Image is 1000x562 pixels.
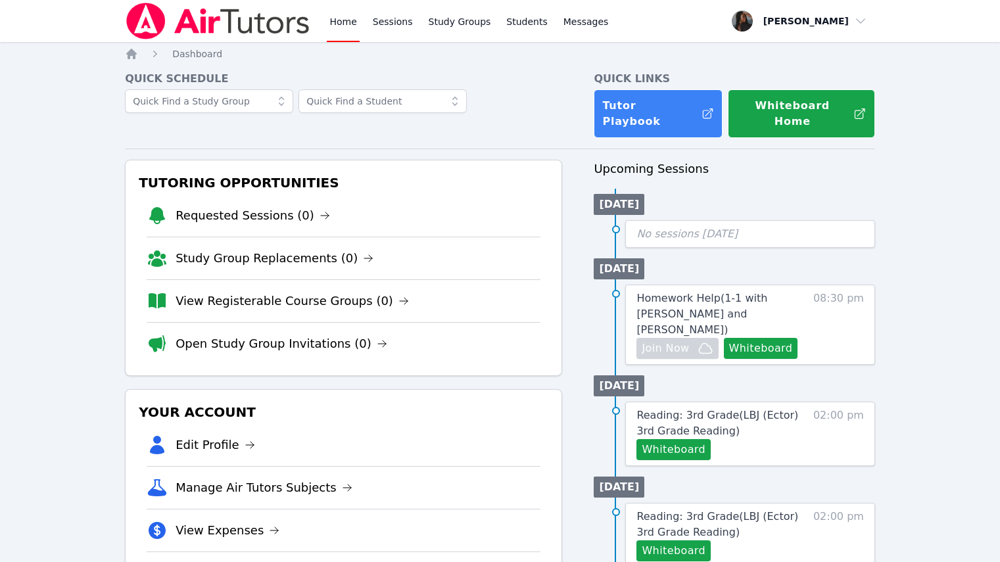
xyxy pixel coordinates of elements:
a: View Expenses [176,521,279,540]
span: 02:00 pm [813,509,864,561]
li: [DATE] [594,258,644,279]
li: [DATE] [594,375,644,396]
li: [DATE] [594,194,644,215]
button: Whiteboard [636,439,711,460]
a: Tutor Playbook [594,89,723,138]
span: Dashboard [172,49,222,59]
span: 08:30 pm [813,291,864,359]
a: Requested Sessions (0) [176,206,330,225]
span: Reading: 3rd Grade ( LBJ (Ector) 3rd Grade Reading ) [636,409,798,437]
button: Whiteboard [636,540,711,561]
a: Open Study Group Invitations (0) [176,335,387,353]
input: Quick Find a Study Group [125,89,293,113]
span: Reading: 3rd Grade ( LBJ (Ector) 3rd Grade Reading ) [636,510,798,538]
button: Whiteboard Home [728,89,875,138]
button: Whiteboard [724,338,798,359]
h4: Quick Schedule [125,71,562,87]
h3: Tutoring Opportunities [136,171,551,195]
h4: Quick Links [594,71,875,87]
a: Edit Profile [176,436,255,454]
button: Join Now [636,338,718,359]
h3: Your Account [136,400,551,424]
li: [DATE] [594,477,644,498]
input: Quick Find a Student [298,89,467,113]
a: Homework Help(1-1 with [PERSON_NAME] and [PERSON_NAME]) [636,291,807,338]
a: Reading: 3rd Grade(LBJ (Ector) 3rd Grade Reading) [636,408,807,439]
a: Dashboard [172,47,222,60]
span: Homework Help ( 1-1 with [PERSON_NAME] and [PERSON_NAME] ) [636,292,767,336]
span: Messages [563,15,609,28]
a: Reading: 3rd Grade(LBJ (Ector) 3rd Grade Reading) [636,509,807,540]
h3: Upcoming Sessions [594,160,875,178]
nav: Breadcrumb [125,47,875,60]
span: No sessions [DATE] [636,227,738,240]
img: Air Tutors [125,3,311,39]
span: Join Now [642,340,689,356]
span: 02:00 pm [813,408,864,460]
a: Study Group Replacements (0) [176,249,373,268]
a: View Registerable Course Groups (0) [176,292,409,310]
a: Manage Air Tutors Subjects [176,479,352,497]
